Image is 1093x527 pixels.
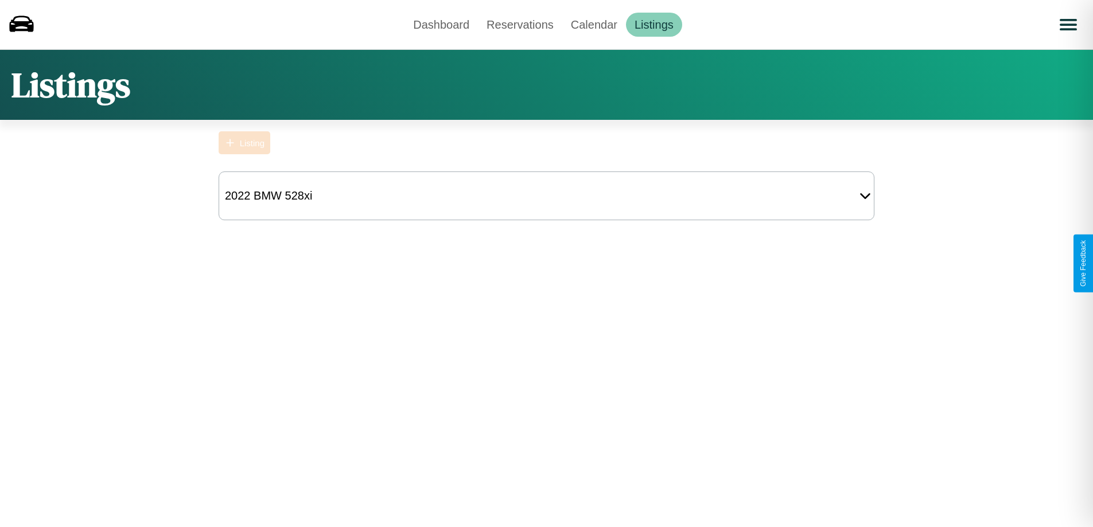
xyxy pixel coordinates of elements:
[1052,9,1084,41] button: Open menu
[404,13,478,37] a: Dashboard
[626,13,682,37] a: Listings
[219,184,318,208] div: 2022 BMW 528xi
[11,61,130,108] h1: Listings
[219,131,270,154] button: Listing
[1079,240,1087,287] div: Give Feedback
[478,13,562,37] a: Reservations
[240,138,265,148] div: Listing
[562,13,626,37] a: Calendar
